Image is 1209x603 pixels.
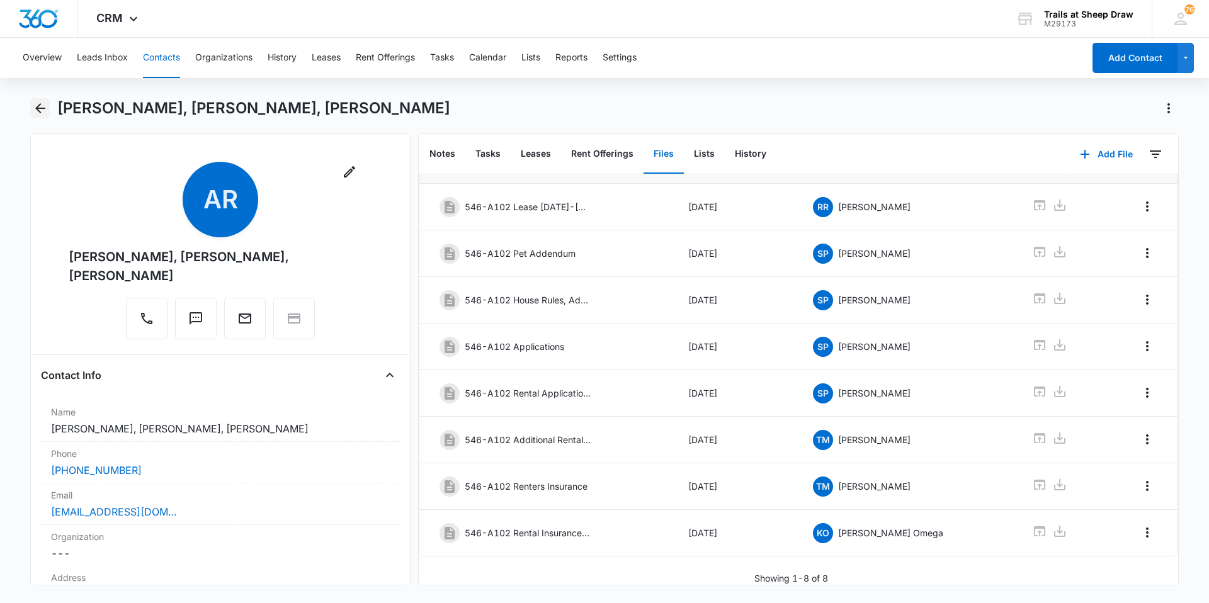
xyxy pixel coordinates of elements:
p: 546-A102 Lease [DATE]-[DATE].pdf [465,200,591,213]
a: Email [224,317,266,328]
button: Contacts [143,38,180,78]
p: [PERSON_NAME] [838,200,911,213]
button: Add Contact [1093,43,1178,73]
td: [DATE] [673,230,798,277]
div: account name [1044,9,1133,20]
button: Overflow Menu [1137,336,1157,356]
p: Showing 1-8 of 8 [754,572,828,585]
span: TM [813,476,833,497]
label: Address [51,571,390,584]
p: 546-A102 Additional Rental Addendum- Garage [465,433,591,446]
span: AR [183,162,258,237]
button: Overflow Menu [1137,196,1157,217]
button: Settings [603,38,637,78]
button: Overflow Menu [1137,290,1157,310]
button: History [268,38,297,78]
td: [DATE] [673,463,798,510]
p: 546-A102 Rental Applications [465,386,591,400]
span: SP [813,383,833,403]
button: Overflow Menu [1137,243,1157,263]
div: Phone[PHONE_NUMBER] [41,442,400,483]
button: Tasks [465,135,511,174]
span: SP [813,244,833,264]
dd: --- [51,546,390,561]
button: Leases [511,135,561,174]
td: [DATE] [673,510,798,556]
td: [DATE] [673,370,798,417]
p: [PERSON_NAME] Omega [838,526,943,539]
button: Files [644,135,684,174]
p: [PERSON_NAME] [838,247,911,260]
td: [DATE] [673,184,798,230]
p: 546-A102 Renters Insurance [465,480,587,493]
p: [PERSON_NAME] [838,340,911,353]
td: [DATE] [673,417,798,463]
button: Close [380,365,400,385]
label: Phone [51,447,390,460]
button: Tasks [430,38,454,78]
p: 546-A102 Applications [465,340,564,353]
div: Name[PERSON_NAME], [PERSON_NAME], [PERSON_NAME] [41,400,400,442]
button: Leases [312,38,341,78]
button: Notes [419,135,465,174]
label: Organization [51,530,390,543]
button: Lists [684,135,725,174]
div: [PERSON_NAME], [PERSON_NAME], [PERSON_NAME] [69,247,372,285]
a: Text [175,317,217,328]
span: SP [813,337,833,357]
dd: [PERSON_NAME], [PERSON_NAME], [PERSON_NAME] [51,421,390,436]
div: notifications count [1184,4,1195,14]
p: 546-A102 Rental Insurance.pdf [465,526,591,539]
p: [PERSON_NAME] [838,433,911,446]
label: Email [51,488,390,502]
button: Leads Inbox [77,38,128,78]
a: Call [126,317,167,328]
button: Overflow Menu [1137,522,1157,543]
div: Email[EMAIL_ADDRESS][DOMAIN_NAME] [41,483,400,525]
p: 546-A102 House Rules, Addendums [465,293,591,307]
button: Overflow Menu [1137,476,1157,496]
button: Text [175,298,217,339]
button: Call [126,298,167,339]
a: [PHONE_NUMBER] [51,463,142,478]
p: [PERSON_NAME] [838,293,911,307]
span: KO [813,523,833,543]
span: CRM [96,11,123,25]
button: Calendar [469,38,506,78]
a: [EMAIL_ADDRESS][DOMAIN_NAME] [51,504,177,519]
p: [PERSON_NAME] [838,386,911,400]
button: Back [30,98,50,118]
button: Email [224,298,266,339]
button: Rent Offerings [356,38,415,78]
button: Actions [1159,98,1179,118]
h1: [PERSON_NAME], [PERSON_NAME], [PERSON_NAME] [57,99,450,118]
button: Organizations [195,38,253,78]
span: TM [813,430,833,450]
button: Reports [555,38,587,78]
button: Overflow Menu [1137,429,1157,449]
button: Filters [1145,144,1166,164]
h4: Contact Info [41,368,101,383]
span: 76 [1184,4,1195,14]
td: [DATE] [673,277,798,324]
span: SP [813,290,833,310]
button: Overflow Menu [1137,383,1157,403]
button: Lists [521,38,540,78]
button: Add File [1067,139,1145,169]
span: RR [813,197,833,217]
td: [DATE] [673,324,798,370]
div: account id [1044,20,1133,28]
div: Organization--- [41,525,400,566]
p: 546-A102 Pet Addendum [465,247,576,260]
button: Overview [23,38,62,78]
p: [PERSON_NAME] [838,480,911,493]
button: Rent Offerings [561,135,644,174]
label: Name [51,405,390,419]
button: History [725,135,776,174]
